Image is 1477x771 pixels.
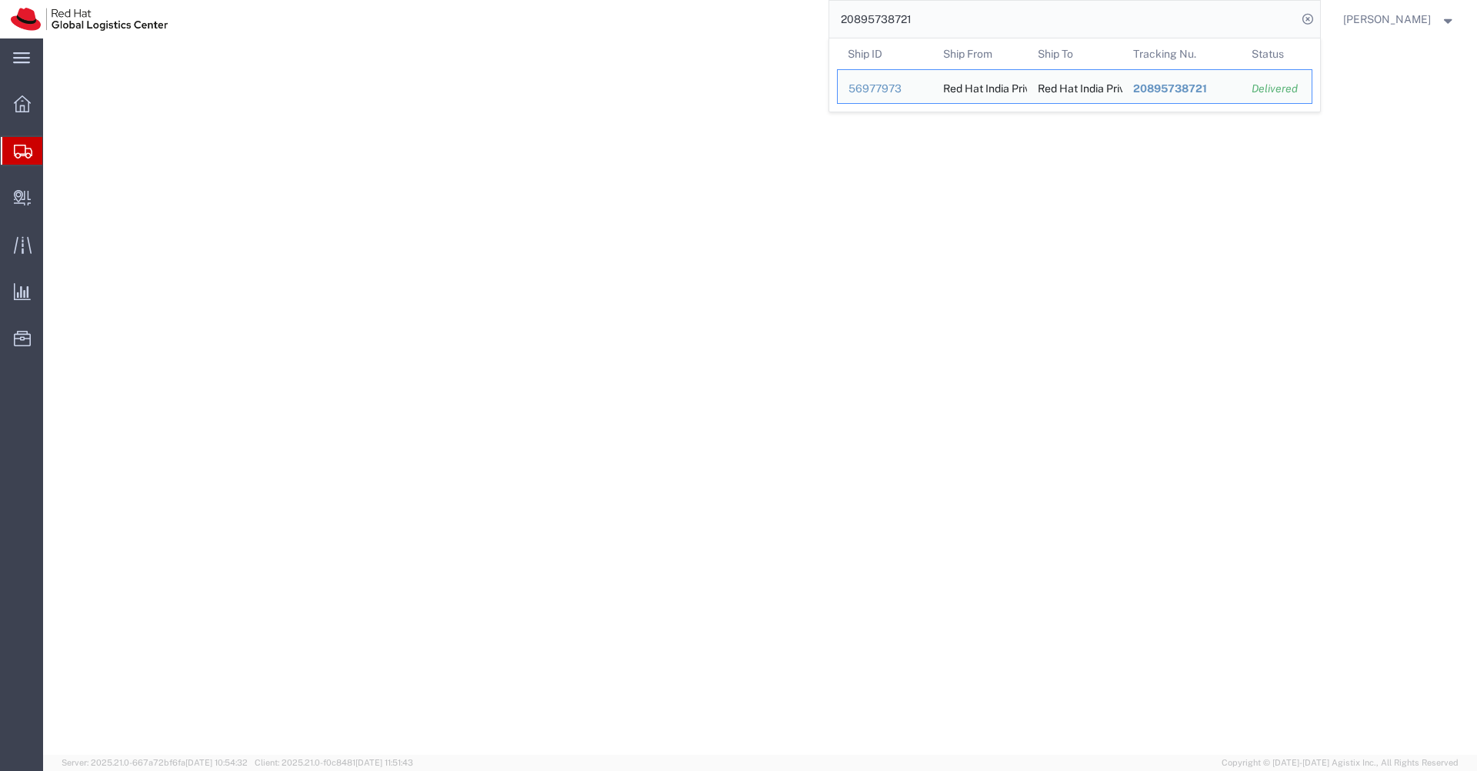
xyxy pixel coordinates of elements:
[185,758,248,767] span: [DATE] 10:54:32
[1222,756,1459,769] span: Copyright © [DATE]-[DATE] Agistix Inc., All Rights Reserved
[1343,11,1431,28] span: Nilesh Shinde
[355,758,413,767] span: [DATE] 11:51:43
[1342,10,1456,28] button: [PERSON_NAME]
[1027,38,1122,69] th: Ship To
[837,38,1320,112] table: Search Results
[11,8,168,31] img: logo
[1241,38,1312,69] th: Status
[932,38,1027,69] th: Ship From
[1122,38,1241,69] th: Tracking Nu.
[1252,81,1301,97] div: Delivered
[837,38,932,69] th: Ship ID
[849,81,922,97] div: 56977973
[1132,82,1206,95] span: 20895738721
[255,758,413,767] span: Client: 2025.21.0-f0c8481
[942,70,1016,103] div: Red Hat India Private Limited
[43,38,1477,755] iframe: FS Legacy Container
[1132,81,1230,97] div: 20895738721
[62,758,248,767] span: Server: 2025.21.0-667a72bf6fa
[1038,70,1112,103] div: Red Hat India Private Limited
[829,1,1297,38] input: Search for shipment number, reference number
